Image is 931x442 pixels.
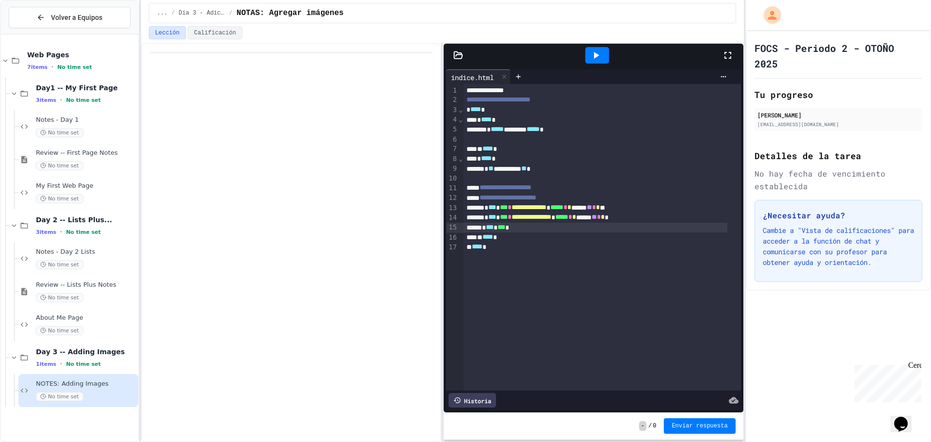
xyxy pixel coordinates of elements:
font: Tu progreso [754,89,813,101]
font: Día 3 - Adición de imágenes [179,10,273,16]
font: / [229,10,233,16]
font: 9 [453,164,457,172]
font: 3 [453,106,457,114]
button: Lección [149,26,186,39]
font: / [648,423,652,429]
span: No time set [36,194,83,203]
font: 17 [449,243,457,251]
font: - [641,423,644,429]
span: About Me Page [36,314,136,322]
font: 16 [449,233,457,241]
span: 7 items [27,64,48,70]
button: Calificación [188,26,242,39]
font: [PERSON_NAME] [757,111,802,119]
font: 1 [453,86,457,94]
span: • [60,228,62,236]
span: Web Pages [27,50,136,59]
font: ⌄ [459,155,463,163]
button: Volver a Equipos [9,7,130,28]
font: 12 [449,194,457,202]
div: ¡Chatea con nosotros ahora!Cerca [4,4,67,70]
span: 3 items [36,97,56,103]
font: ⌄ [459,115,463,123]
span: No time set [36,392,83,401]
span: Línea de pliegue [458,155,463,163]
font: 13 [449,204,457,212]
font: FOCS - Periodo 2 - OTOÑO 2025 [754,42,894,70]
span: Notes - Day 1 [36,116,136,124]
span: Day 2 -- Lists Plus... [36,215,136,224]
font: Cambie a "Vista de calificaciones" para acceder a la función de chat y comunicarse con su profeso... [763,226,914,267]
span: No time set [66,229,101,235]
span: No time set [66,361,101,367]
span: • [51,63,53,71]
font: No hay fecha de vencimiento establecida [754,168,885,192]
font: 7 [453,145,457,153]
font: Historia [464,397,491,405]
span: No time set [36,128,83,137]
div: índice.html [446,69,511,84]
font: 14 [449,213,457,221]
span: • [60,96,62,104]
font: [EMAIL_ADDRESS][DOMAIN_NAME] [757,121,839,128]
font: ⌄ [459,106,463,114]
span: Review -- Lists Plus Notes [36,281,136,289]
font: 5 [453,126,457,133]
span: Día 3 - Adición de imágenes [179,9,225,17]
span: • [60,360,62,368]
span: Notes - Day 2 Lists [36,248,136,256]
font: Enviar respuesta [672,423,727,429]
font: 8 [453,155,457,163]
font: 4 [453,115,457,123]
font: 11 [449,184,457,192]
font: ¿Necesitar ayuda? [763,210,845,220]
iframe: widget de chat [890,403,921,432]
div: Mi cuenta [754,4,784,26]
span: No time set [36,326,83,335]
span: No time set [36,293,83,302]
span: My First Web Page [36,182,136,190]
font: / [171,10,175,16]
font: Calificación [194,29,236,36]
font: 15 [449,224,457,231]
span: 1 items [36,361,56,367]
span: No time set [36,260,83,269]
font: Lección [155,29,179,36]
iframe: widget de chat [851,361,921,402]
span: No time set [36,161,83,170]
span: 3 items [36,229,56,235]
font: NOTAS: Agregar imágenes [237,9,344,17]
span: Review -- First Page Notes [36,149,136,157]
span: Línea de pliegue [458,115,463,123]
span: No time set [66,97,101,103]
span: Day 3 -- Adding Images [36,347,136,356]
font: índice.html [451,73,494,82]
span: No time set [57,64,92,70]
span: Línea de pliegue [458,106,463,114]
font: Volver a Equipos [51,14,102,21]
font: 6 [453,135,457,143]
span: NOTAS: Agregar imágenes [237,7,344,19]
button: Enviar respuesta [664,418,735,434]
span: NOTES: Adding Images [36,380,136,388]
font: 2 [453,96,457,104]
font: Detalles de la tarea [754,150,861,162]
span: Day1 -- My First Page [36,83,136,92]
font: 0 [653,423,656,429]
font: 10 [449,175,457,182]
font: ... [157,10,168,16]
